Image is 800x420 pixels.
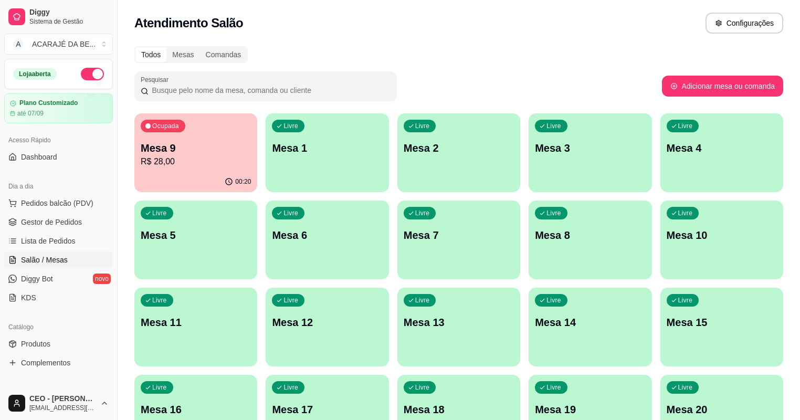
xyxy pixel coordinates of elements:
[152,209,167,217] p: Livre
[21,236,76,246] span: Lista de Pedidos
[135,47,166,62] div: Todos
[134,113,257,192] button: OcupadaMesa 9R$ 28,0000:20
[141,155,251,168] p: R$ 28,00
[546,383,561,392] p: Livre
[149,85,391,96] input: Pesquisar
[667,315,777,330] p: Mesa 15
[29,404,96,412] span: [EMAIL_ADDRESS][DOMAIN_NAME]
[404,315,514,330] p: Mesa 13
[397,201,520,279] button: LivreMesa 7
[678,122,693,130] p: Livre
[283,383,298,392] p: Livre
[4,335,113,352] a: Produtos
[4,251,113,268] a: Salão / Mesas
[272,228,382,243] p: Mesa 6
[529,201,651,279] button: LivreMesa 8
[4,319,113,335] div: Catálogo
[4,93,113,123] a: Plano Customizadoaté 07/09
[660,288,783,366] button: LivreMesa 15
[529,288,651,366] button: LivreMesa 14
[397,288,520,366] button: LivreMesa 13
[546,296,561,304] p: Livre
[415,122,430,130] p: Livre
[21,358,70,368] span: Complementos
[200,47,247,62] div: Comandas
[141,402,251,417] p: Mesa 16
[283,296,298,304] p: Livre
[141,141,251,155] p: Mesa 9
[4,233,113,249] a: Lista de Pedidos
[13,68,57,80] div: Loja aberta
[235,177,251,186] p: 00:20
[415,209,430,217] p: Livre
[166,47,199,62] div: Mesas
[272,402,382,417] p: Mesa 17
[17,109,44,118] article: até 07/09
[4,354,113,371] a: Complementos
[19,99,78,107] article: Plano Customizado
[283,209,298,217] p: Livre
[4,132,113,149] div: Acesso Rápido
[415,296,430,304] p: Livre
[272,141,382,155] p: Mesa 1
[21,292,36,303] span: KDS
[21,274,53,284] span: Diggy Bot
[4,214,113,230] a: Gestor de Pedidos
[21,255,68,265] span: Salão / Mesas
[134,288,257,366] button: LivreMesa 11
[667,228,777,243] p: Mesa 10
[283,122,298,130] p: Livre
[21,152,57,162] span: Dashboard
[4,391,113,416] button: CEO - [PERSON_NAME][EMAIL_ADDRESS][DOMAIN_NAME]
[535,315,645,330] p: Mesa 14
[4,270,113,287] a: Diggy Botnovo
[415,383,430,392] p: Livre
[81,68,104,80] button: Alterar Status
[535,228,645,243] p: Mesa 8
[134,15,243,31] h2: Atendimento Salão
[32,39,96,49] div: ACARAJÉ DA BE ...
[4,178,113,195] div: Dia a dia
[678,296,693,304] p: Livre
[141,315,251,330] p: Mesa 11
[21,217,82,227] span: Gestor de Pedidos
[678,209,693,217] p: Livre
[13,39,24,49] span: A
[29,8,109,17] span: Diggy
[141,228,251,243] p: Mesa 5
[4,289,113,306] a: KDS
[4,195,113,212] button: Pedidos balcão (PDV)
[29,17,109,26] span: Sistema de Gestão
[266,288,388,366] button: LivreMesa 12
[152,296,167,304] p: Livre
[404,402,514,417] p: Mesa 18
[546,122,561,130] p: Livre
[667,402,777,417] p: Mesa 20
[152,122,179,130] p: Ocupada
[662,76,783,97] button: Adicionar mesa ou comanda
[397,113,520,192] button: LivreMesa 2
[266,201,388,279] button: LivreMesa 6
[535,141,645,155] p: Mesa 3
[134,201,257,279] button: LivreMesa 5
[678,383,693,392] p: Livre
[660,201,783,279] button: LivreMesa 10
[4,34,113,55] button: Select a team
[546,209,561,217] p: Livre
[21,198,93,208] span: Pedidos balcão (PDV)
[404,228,514,243] p: Mesa 7
[660,113,783,192] button: LivreMesa 4
[667,141,777,155] p: Mesa 4
[706,13,783,34] button: Configurações
[21,339,50,349] span: Produtos
[266,113,388,192] button: LivreMesa 1
[29,394,96,404] span: CEO - [PERSON_NAME]
[404,141,514,155] p: Mesa 2
[4,149,113,165] a: Dashboard
[4,4,113,29] a: DiggySistema de Gestão
[529,113,651,192] button: LivreMesa 3
[535,402,645,417] p: Mesa 19
[141,75,172,84] label: Pesquisar
[272,315,382,330] p: Mesa 12
[152,383,167,392] p: Livre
